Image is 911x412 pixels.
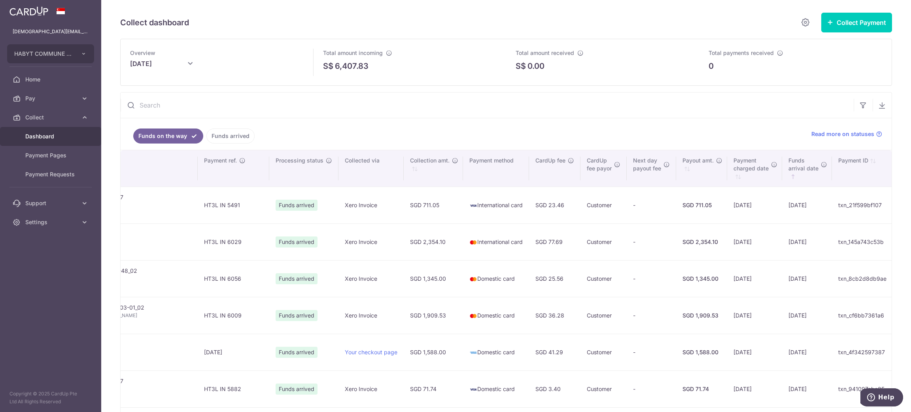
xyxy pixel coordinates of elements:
[206,129,255,144] a: Funds arrived
[788,157,818,172] span: Funds arrival date
[25,132,77,140] span: Dashboard
[782,150,832,187] th: Fundsarrival date : activate to sort column ascending
[860,388,903,408] iframe: Opens a widget where you can find more information
[782,370,832,407] td: [DATE]
[463,297,529,334] td: Domestic card
[276,236,318,248] span: Funds arrived
[338,187,404,223] td: Xero Invoice
[198,223,269,260] td: HT3L IN 6029
[633,157,661,172] span: Next day payout fee
[727,150,782,187] th: Paymentcharged date : activate to sort column ascending
[782,260,832,297] td: [DATE]
[323,49,383,56] span: Total amount incoming
[198,150,269,187] th: Payment ref.
[580,334,627,370] td: Customer
[121,93,854,118] input: Search
[516,60,526,72] span: S$
[682,385,721,393] div: SGD 71.74
[832,150,893,187] th: Payment ID: activate to sort column ascending
[345,349,397,355] a: Your checkout page
[627,223,676,260] td: -
[727,223,782,260] td: [DATE]
[120,16,189,29] h5: Collect dashboard
[782,297,832,334] td: [DATE]
[733,157,769,172] span: Payment charged date
[338,370,404,407] td: Xero Invoice
[133,129,203,144] a: Funds on the way
[727,187,782,223] td: [DATE]
[25,151,77,159] span: Payment Pages
[404,150,463,187] th: Collection amt. : activate to sort column ascending
[276,157,323,164] span: Processing status
[404,334,463,370] td: SGD 1,588.00
[463,187,529,223] td: International card
[269,150,338,187] th: Processing status
[404,187,463,223] td: SGD 711.05
[782,187,832,223] td: [DATE]
[782,334,832,370] td: [DATE]
[709,49,774,56] span: Total payments received
[25,113,77,121] span: Collect
[627,297,676,334] td: -
[14,50,73,58] span: HABYT COMMUNE SINGAPORE 1 PTE LTD
[727,297,782,334] td: [DATE]
[323,60,333,72] span: S$
[580,297,627,334] td: Customer
[709,60,714,72] p: 0
[627,370,676,407] td: -
[529,334,580,370] td: SGD 41.29
[338,150,404,187] th: Collected via
[463,260,529,297] td: Domestic card
[832,370,893,407] td: txn_941097cbe25
[463,370,529,407] td: Domestic card
[832,187,893,223] td: txn_21f599bf107
[25,76,77,83] span: Home
[676,150,727,187] th: Payout amt. : activate to sort column ascending
[727,370,782,407] td: [DATE]
[727,260,782,297] td: [DATE]
[404,260,463,297] td: SGD 1,345.00
[832,334,893,370] td: txn_4f342597387
[811,130,874,138] span: Read more on statuses
[469,312,477,320] img: mastercard-sm-87a3fd1e0bddd137fecb07648320f44c262e2538e7db6024463105ddbc961eb2.png
[404,297,463,334] td: SGD 1,909.53
[529,297,580,334] td: SGD 36.28
[18,6,34,13] span: Help
[198,297,269,334] td: HT3L IN 6009
[13,28,89,36] p: [DEMOGRAPHIC_DATA][EMAIL_ADDRESS][DOMAIN_NAME]
[198,260,269,297] td: HT3L IN 6056
[338,297,404,334] td: Xero Invoice
[782,223,832,260] td: [DATE]
[682,238,721,246] div: SGD 2,354.10
[727,334,782,370] td: [DATE]
[682,275,721,283] div: SGD 1,345.00
[682,348,721,356] div: SGD 1,588.00
[338,260,404,297] td: Xero Invoice
[469,349,477,357] img: american-express-sm-c955881869ff4294d00fd038735fb651958d7f10184fcf1bed3b24c57befb5f2.png
[338,223,404,260] td: Xero Invoice
[463,223,529,260] td: International card
[832,260,893,297] td: txn_8cb2d8db9ae
[335,60,369,72] p: 6,407.83
[469,275,477,283] img: mastercard-sm-87a3fd1e0bddd137fecb07648320f44c262e2538e7db6024463105ddbc961eb2.png
[463,150,529,187] th: Payment method
[198,334,269,370] td: [DATE]
[821,13,892,32] button: Collect Payment
[682,157,714,164] span: Payout amt.
[580,370,627,407] td: Customer
[25,170,77,178] span: Payment Requests
[463,334,529,370] td: Domestic card
[469,386,477,393] img: visa-sm-192604c4577d2d35970c8ed26b86981c2741ebd56154ab54ad91a526f0f24972.png
[25,218,77,226] span: Settings
[404,370,463,407] td: SGD 71.74
[627,260,676,297] td: -
[7,44,94,63] button: HABYT COMMUNE SINGAPORE 1 PTE LTD
[198,187,269,223] td: HT3L IN 5491
[276,384,318,395] span: Funds arrived
[627,187,676,223] td: -
[529,223,580,260] td: SGD 77.69
[529,187,580,223] td: SGD 23.46
[276,347,318,358] span: Funds arrived
[404,223,463,260] td: SGD 2,354.10
[580,150,627,187] th: CardUpfee payor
